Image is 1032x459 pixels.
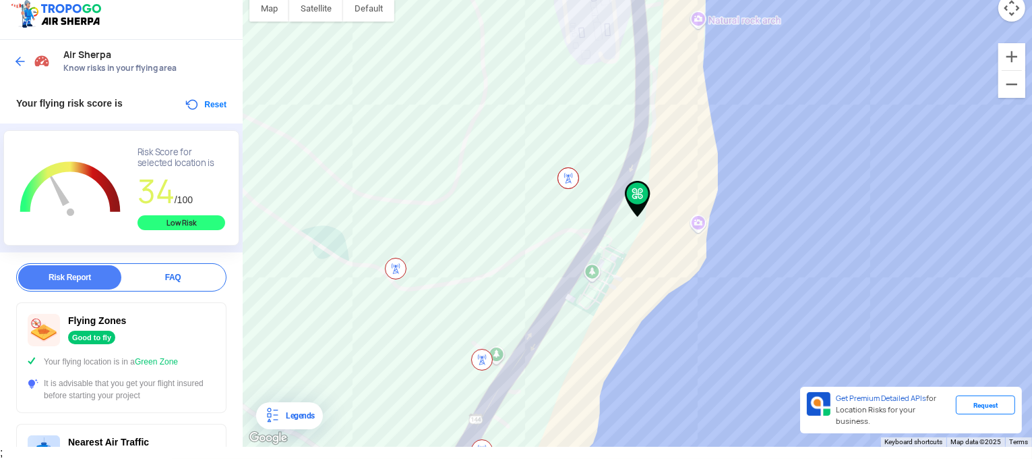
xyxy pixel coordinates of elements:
span: 34 [138,170,175,213]
img: ic_nofly.svg [28,314,60,346]
div: Request [956,396,1015,414]
div: It is advisable that you get your flight insured before starting your project [28,377,215,402]
span: Map data ©2025 [950,438,1001,446]
g: Chart [14,147,127,232]
span: /100 [175,194,193,205]
img: Google [246,429,291,447]
button: Zoom in [998,43,1025,70]
div: Risk Score for selected location is [138,147,225,169]
div: Low Risk [138,215,225,230]
span: Your flying risk score is [16,98,123,109]
a: Terms [1009,438,1028,446]
img: Legends [264,408,280,424]
span: Flying Zones [68,315,126,326]
button: Reset [184,97,226,113]
span: Know risks in your flying area [63,63,229,74]
div: Legends [280,408,315,424]
div: Your flying location is in a [28,356,215,368]
a: Open this area in Google Maps (opens a new window) [246,429,291,447]
div: Risk Report [18,265,121,290]
span: Green Zone [135,357,178,367]
img: Risk Scores [34,53,50,69]
button: Keyboard shortcuts [884,437,942,447]
button: Zoom out [998,71,1025,98]
div: FAQ [121,265,224,290]
div: for Location Risks for your business. [830,392,956,428]
span: Air Sherpa [63,49,229,60]
img: ic_arrow_back_blue.svg [13,55,27,68]
div: Good to fly [68,331,115,344]
span: Get Premium Detailed APIs [836,394,926,403]
img: Premium APIs [807,392,830,416]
